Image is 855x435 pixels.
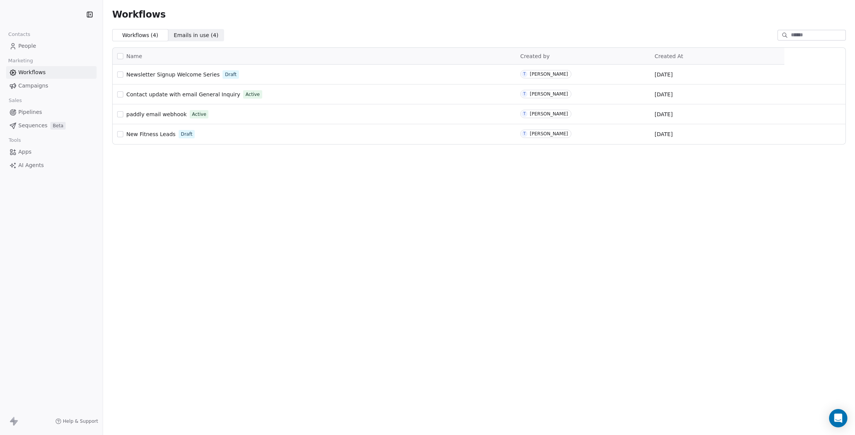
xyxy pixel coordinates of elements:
[5,55,36,67] span: Marketing
[18,122,47,130] span: Sequences
[530,71,568,77] div: [PERSON_NAME]
[18,161,44,169] span: AI Agents
[126,110,187,118] a: paddly email webhook
[50,122,66,130] span: Beta
[112,9,166,20] span: Workflows
[225,71,236,78] span: Draft
[6,40,97,52] a: People
[523,111,526,117] div: T
[6,119,97,132] a: SequencesBeta
[63,418,98,424] span: Help & Support
[181,131,192,138] span: Draft
[55,418,98,424] a: Help & Support
[6,146,97,158] a: Apps
[192,111,206,118] span: Active
[523,131,526,137] div: T
[6,80,97,92] a: Campaigns
[126,91,240,97] span: Contact update with email General Inquiry
[655,130,673,138] span: [DATE]
[655,53,683,59] span: Created At
[530,91,568,97] div: [PERSON_NAME]
[6,66,97,79] a: Workflows
[5,135,24,146] span: Tools
[126,111,187,117] span: paddly email webhook
[5,95,25,106] span: Sales
[520,53,550,59] span: Created by
[655,110,673,118] span: [DATE]
[655,91,673,98] span: [DATE]
[126,52,142,60] span: Name
[6,106,97,118] a: Pipelines
[126,131,176,137] span: New Fitness Leads
[5,29,34,40] span: Contacts
[126,130,176,138] a: New Fitness Leads
[245,91,260,98] span: Active
[126,71,219,78] a: Newsletter Signup Welcome Series
[18,82,48,90] span: Campaigns
[18,148,32,156] span: Apps
[6,159,97,172] a: AI Agents
[523,91,526,97] div: T
[655,71,673,78] span: [DATE]
[18,108,42,116] span: Pipelines
[829,409,847,427] div: Open Intercom Messenger
[18,68,46,76] span: Workflows
[18,42,36,50] span: People
[530,131,568,136] div: [PERSON_NAME]
[530,111,568,117] div: [PERSON_NAME]
[174,31,218,39] span: Emails in use ( 4 )
[523,71,526,77] div: T
[126,91,240,98] a: Contact update with email General Inquiry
